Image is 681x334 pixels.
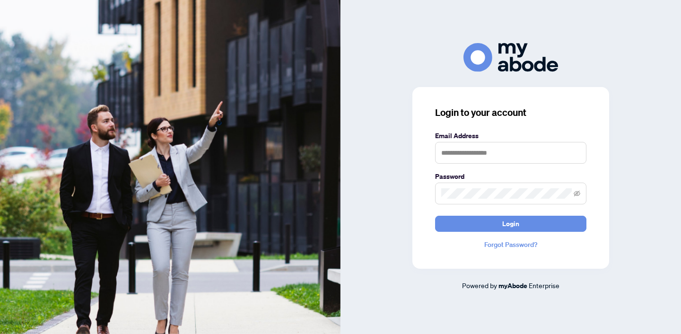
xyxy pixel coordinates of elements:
[574,190,580,197] span: eye-invisible
[435,216,586,232] button: Login
[435,239,586,250] a: Forgot Password?
[462,281,497,290] span: Powered by
[463,43,558,72] img: ma-logo
[529,281,559,290] span: Enterprise
[498,281,527,291] a: myAbode
[435,171,586,182] label: Password
[502,216,519,231] span: Login
[435,106,586,119] h3: Login to your account
[435,131,586,141] label: Email Address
